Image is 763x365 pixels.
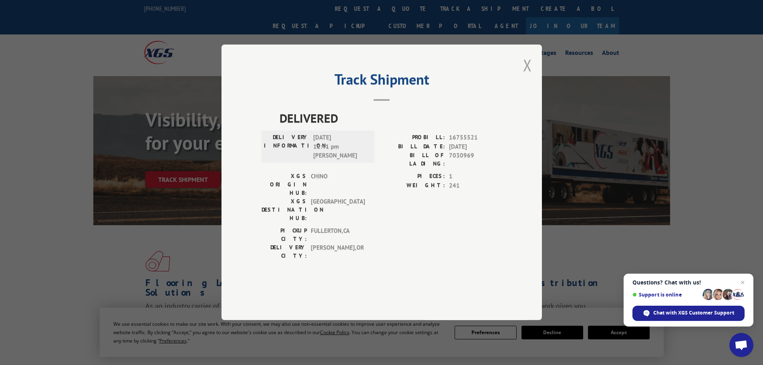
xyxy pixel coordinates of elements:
[311,244,365,260] span: [PERSON_NAME] , OR
[280,109,502,127] span: DELIVERED
[313,133,367,161] span: [DATE] 12:41 pm [PERSON_NAME]
[262,227,307,244] label: PICKUP CITY:
[632,292,700,298] span: Support is online
[311,198,365,223] span: [GEOGRAPHIC_DATA]
[262,198,307,223] label: XGS DESTINATION HUB:
[262,74,502,89] h2: Track Shipment
[262,172,307,198] label: XGS ORIGIN HUB:
[523,54,532,76] button: Close modal
[262,244,307,260] label: DELIVERY CITY:
[311,172,365,198] span: CHINO
[632,279,745,286] span: Questions? Chat with us!
[449,133,502,143] span: 16755521
[449,172,502,181] span: 1
[382,172,445,181] label: PIECES:
[449,151,502,168] span: 7030969
[738,278,747,287] span: Close chat
[382,133,445,143] label: PROBILL:
[382,142,445,151] label: BILL DATE:
[382,151,445,168] label: BILL OF LADING:
[449,181,502,190] span: 241
[311,227,365,244] span: FULLERTON , CA
[729,333,753,357] div: Open chat
[632,306,745,321] div: Chat with XGS Customer Support
[382,181,445,190] label: WEIGHT:
[653,309,734,317] span: Chat with XGS Customer Support
[264,133,309,161] label: DELIVERY INFORMATION:
[449,142,502,151] span: [DATE]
